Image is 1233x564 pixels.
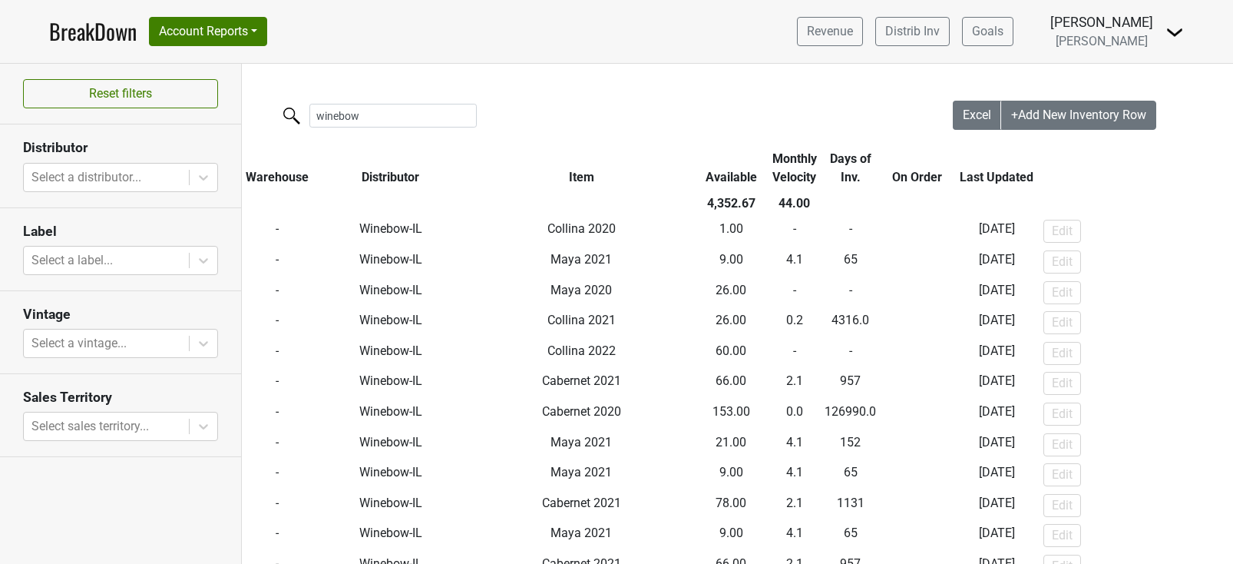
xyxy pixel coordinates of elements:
button: Edit [1043,220,1081,243]
td: 0.0 [768,399,820,430]
button: Edit [1043,433,1081,456]
td: 1.00 [694,217,768,247]
span: [PERSON_NAME] [1056,34,1148,48]
td: 4.1 [768,521,820,552]
th: Warehouse: activate to sort column ascending [242,146,313,191]
td: - [880,217,954,247]
td: Winebow-IL [313,399,468,430]
th: Days of Inv.: activate to sort column ascending [821,146,881,191]
th: Distributor: activate to sort column ascending [313,146,468,191]
td: 2.1 [768,490,820,521]
button: Edit [1043,372,1081,395]
a: Revenue [797,17,863,46]
td: 1131 [821,490,881,521]
td: 957 [821,369,881,400]
td: - [768,338,820,369]
div: [PERSON_NAME] [1050,12,1153,32]
td: [DATE] [954,277,1039,308]
th: Available: activate to sort column ascending [694,146,768,191]
td: 153.00 [694,399,768,430]
td: 126990.0 [821,399,881,430]
td: - [242,307,313,338]
td: - [880,521,954,552]
td: - [880,247,954,277]
td: [DATE] [954,338,1039,369]
td: 9.00 [694,521,768,552]
td: Winebow-IL [313,307,468,338]
td: 9.00 [694,459,768,490]
th: Item: activate to sort column ascending [468,146,694,191]
td: 65 [821,459,881,490]
h3: Sales Territory [23,390,218,406]
td: 26.00 [694,277,768,308]
button: Account Reports [149,17,267,46]
button: Edit [1043,463,1081,486]
span: Cabernet 2021 [542,496,621,510]
td: Winebow-IL [313,247,468,277]
span: Cabernet 2020 [542,404,621,419]
td: - [880,338,954,369]
td: - [880,277,954,308]
td: - [880,399,954,430]
td: Winebow-IL [313,430,468,460]
td: [DATE] [954,430,1039,460]
td: [DATE] [954,490,1039,521]
td: Winebow-IL [313,490,468,521]
th: On Order: activate to sort column ascending [880,146,954,191]
th: 4,352.67 [694,191,768,217]
td: 78.00 [694,490,768,521]
button: Edit [1043,250,1081,274]
td: - [821,277,881,308]
td: [DATE] [954,459,1039,490]
td: - [242,369,313,400]
td: - [880,307,954,338]
a: Goals [962,17,1013,46]
a: Distrib Inv [875,17,950,46]
span: Maya 2021 [550,435,612,450]
th: 44.00 [768,191,820,217]
td: 21.00 [694,430,768,460]
td: [DATE] [954,369,1039,400]
td: 4.1 [768,459,820,490]
span: Collina 2020 [547,221,616,236]
h3: Label [23,224,218,240]
td: Winebow-IL [313,521,468,552]
td: Winebow-IL [313,217,468,247]
td: - [821,338,881,369]
button: Edit [1043,494,1081,517]
td: - [880,459,954,490]
td: 4.1 [768,430,820,460]
span: Collina 2022 [547,343,616,358]
td: 26.00 [694,307,768,338]
td: - [242,217,313,247]
td: Winebow-IL [313,369,468,400]
span: Maya 2020 [550,283,612,297]
td: Winebow-IL [313,338,468,369]
td: 2.1 [768,369,820,400]
button: Edit [1043,524,1081,547]
td: - [880,490,954,521]
button: Edit [1043,311,1081,334]
h3: Vintage [23,307,218,323]
span: Maya 2021 [550,252,612,267]
button: Edit [1043,281,1081,304]
td: Winebow-IL [313,459,468,490]
td: Winebow-IL [313,277,468,308]
td: - [242,490,313,521]
td: 65 [821,521,881,552]
span: Maya 2021 [550,526,612,540]
td: 9.00 [694,247,768,277]
td: - [242,430,313,460]
td: - [242,521,313,552]
td: - [768,217,820,247]
td: [DATE] [954,217,1039,247]
td: [DATE] [954,521,1039,552]
span: Collina 2021 [547,313,616,327]
button: Reset filters [23,79,218,108]
td: - [880,369,954,400]
td: - [821,217,881,247]
span: +Add New Inventory Row [1011,108,1146,122]
button: +Add New Inventory Row [1001,101,1156,130]
td: 4.1 [768,247,820,277]
td: 0.2 [768,307,820,338]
